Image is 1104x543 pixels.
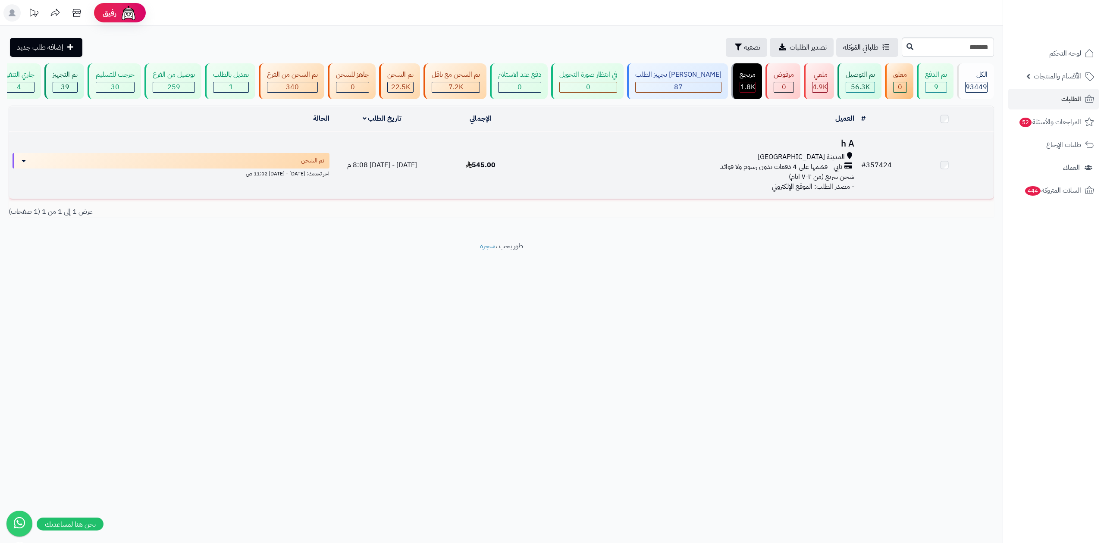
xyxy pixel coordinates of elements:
div: تعديل بالطلب [213,70,249,80]
a: مرفوض 0 [764,63,802,99]
span: 7.2K [448,82,463,92]
span: 1.8K [740,82,755,92]
div: 9 [925,82,947,92]
div: 0 [560,82,617,92]
span: إضافة طلب جديد [17,42,63,53]
div: ملغي [812,70,828,80]
span: تصفية [744,42,760,53]
div: عرض 1 إلى 1 من 1 (1 صفحات) [2,207,502,217]
span: [DATE] - [DATE] 8:08 م [347,160,417,170]
span: رفيق [103,8,116,18]
a: الإجمالي [470,113,491,124]
span: طلباتي المُوكلة [843,42,878,53]
span: 0 [898,82,902,92]
a: ملغي 4.9K [802,63,836,99]
div: 4939 [812,82,827,92]
span: 259 [167,82,180,92]
div: تم التجهيز [53,70,78,80]
div: 0 [499,82,541,92]
a: #357424 [861,160,892,170]
span: 545.00 [466,160,496,170]
a: تم التجهيز 39 [43,63,86,99]
span: 0 [351,82,355,92]
div: 340 [267,82,317,92]
a: إضافة طلب جديد [10,38,82,57]
div: مرفوض [774,70,794,80]
div: تم الشحن [387,70,414,80]
div: [PERSON_NAME] تجهيز الطلب [635,70,721,80]
span: 4 [17,82,21,92]
button: تصفية [726,38,767,57]
span: 93449 [966,82,987,92]
a: متجرة [480,241,496,251]
a: الطلبات [1008,89,1099,109]
span: 0 [517,82,522,92]
span: 87 [674,82,683,92]
a: تعديل بالطلب 1 [203,63,257,99]
div: 1 [213,82,248,92]
a: [PERSON_NAME] تجهيز الطلب 87 [625,63,730,99]
div: 22480 [388,82,413,92]
a: مرتجع 1.8K [730,63,764,99]
div: توصيل من الفرع [153,70,195,80]
a: تم التوصيل 56.3K [836,63,883,99]
a: العملاء [1008,157,1099,178]
a: الكل93449 [955,63,996,99]
span: 1 [229,82,233,92]
a: توصيل من الفرع 259 [143,63,203,99]
a: المراجعات والأسئلة52 [1008,112,1099,132]
span: الطلبات [1061,93,1081,105]
div: 0 [894,82,906,92]
div: خرجت للتسليم [96,70,135,80]
a: # [861,113,866,124]
a: السلات المتروكة444 [1008,180,1099,201]
div: 30 [96,82,134,92]
a: معلق 0 [883,63,915,99]
span: 0 [782,82,786,92]
a: العميل [835,113,854,124]
a: تصدير الطلبات [770,38,834,57]
span: لوحة التحكم [1049,47,1081,59]
span: 22.5K [391,82,410,92]
span: 340 [286,82,299,92]
div: 0 [774,82,793,92]
a: طلباتي المُوكلة [836,38,898,57]
div: دفع عند الاستلام [498,70,541,80]
div: تم الشحن من الفرع [267,70,318,80]
a: تم الشحن مع ناقل 7.2K [422,63,488,99]
a: تم الدفع 9 [915,63,955,99]
div: الكل [965,70,988,80]
a: تم الشحن 22.5K [377,63,422,99]
a: لوحة التحكم [1008,43,1099,64]
a: الحالة [313,113,329,124]
div: 4 [3,82,34,92]
span: 0 [586,82,590,92]
span: # [861,160,866,170]
span: شحن سريع (من ٢-٧ ايام) [789,172,854,182]
span: تم الشحن [301,156,324,165]
a: دفع عند الاستلام 0 [488,63,549,99]
span: 52 [1019,117,1032,128]
div: جاهز للشحن [336,70,369,80]
h3: h A [533,139,854,149]
span: 56.3K [851,82,870,92]
span: المدينة [GEOGRAPHIC_DATA] [758,152,845,162]
td: - مصدر الطلب: الموقع الإلكتروني [530,132,857,199]
div: 56253 [846,82,875,92]
div: تم الشحن مع ناقل [432,70,480,80]
span: 39 [61,82,69,92]
span: 9 [934,82,938,92]
img: logo-2.png [1045,11,1096,29]
span: 30 [111,82,119,92]
span: الأقسام والمنتجات [1034,70,1081,82]
div: 39 [53,82,77,92]
a: خرجت للتسليم 30 [86,63,143,99]
div: في انتظار صورة التحويل [559,70,617,80]
span: المراجعات والأسئلة [1019,116,1081,128]
span: تابي - قسّمها على 4 دفعات بدون رسوم ولا فوائد [720,162,842,172]
div: 259 [153,82,194,92]
div: 0 [336,82,369,92]
a: تم الشحن من الفرع 340 [257,63,326,99]
div: جاري التنفيذ [3,70,34,80]
a: جاهز للشحن 0 [326,63,377,99]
